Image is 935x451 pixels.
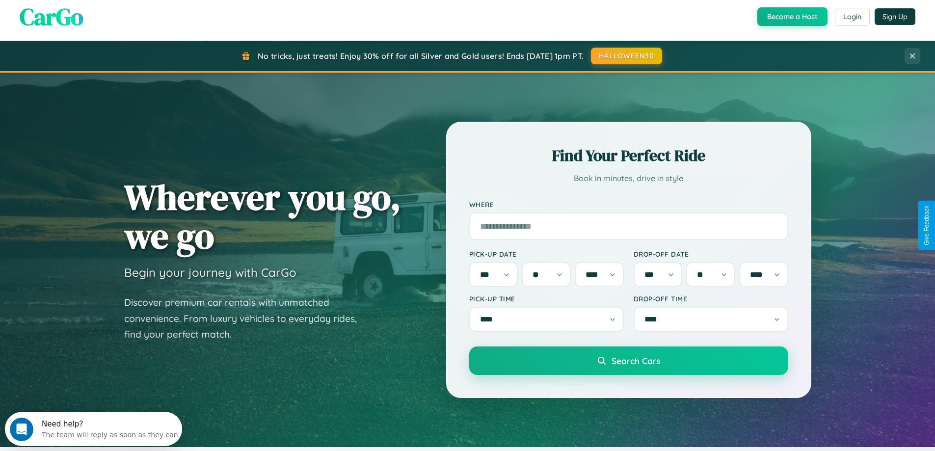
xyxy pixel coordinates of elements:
[258,51,584,61] span: No tricks, just treats! Enjoy 30% off for all Silver and Gold users! Ends [DATE] 1pm PT.
[10,418,33,441] iframe: Intercom live chat
[37,8,173,16] div: Need help?
[923,206,930,245] div: Give Feedback
[612,355,660,366] span: Search Cars
[469,346,788,375] button: Search Cars
[591,48,662,64] button: HALLOWEEN30
[37,16,173,27] div: The team will reply as soon as they can
[469,250,624,258] label: Pick-up Date
[757,7,828,26] button: Become a Host
[634,250,788,258] label: Drop-off Date
[634,294,788,303] label: Drop-off Time
[875,8,915,25] button: Sign Up
[124,294,370,343] p: Discover premium car rentals with unmatched convenience. From luxury vehicles to everyday rides, ...
[469,171,788,186] p: Book in minutes, drive in style
[124,265,296,280] h3: Begin your journey with CarGo
[469,294,624,303] label: Pick-up Time
[835,8,870,26] button: Login
[469,145,788,166] h2: Find Your Perfect Ride
[124,178,401,255] h1: Wherever you go, we go
[469,200,788,209] label: Where
[20,0,83,33] span: CarGo
[5,412,182,446] iframe: Intercom live chat discovery launcher
[4,4,183,31] div: Open Intercom Messenger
